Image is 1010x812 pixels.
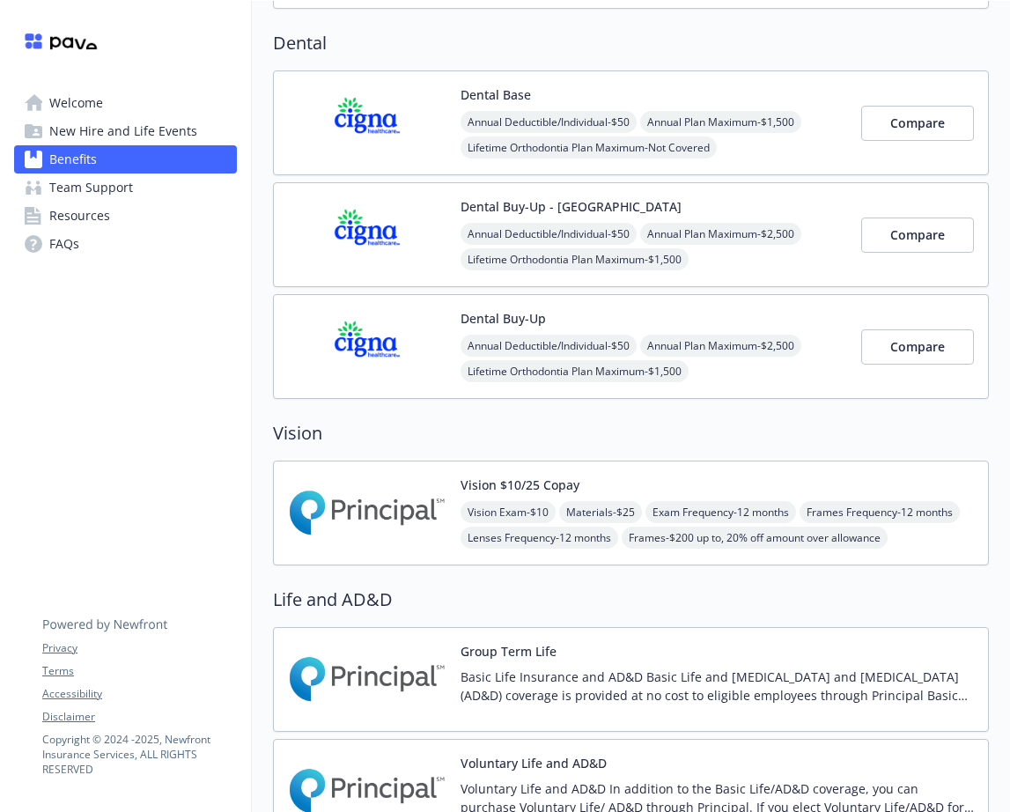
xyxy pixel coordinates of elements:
[288,642,446,717] img: Principal Financial Group Inc carrier logo
[645,501,796,523] span: Exam Frequency - 12 months
[461,668,974,705] p: Basic Life Insurance and AD&D Basic Life and [MEDICAL_DATA] and [MEDICAL_DATA] (AD&D) coverage is...
[288,85,446,160] img: CIGNA carrier logo
[42,686,236,702] a: Accessibility
[273,30,989,56] h2: Dental
[461,309,546,328] button: Dental Buy-Up
[461,360,689,382] span: Lifetime Orthodontia Plan Maximum - $1,500
[640,335,801,357] span: Annual Plan Maximum - $2,500
[890,114,945,131] span: Compare
[461,476,579,494] button: Vision $10/25 Copay
[14,117,237,145] a: New Hire and Life Events
[42,640,236,656] a: Privacy
[861,218,974,253] button: Compare
[273,420,989,447] h2: Vision
[288,476,446,550] img: Principal Financial Group Inc carrier logo
[861,106,974,141] button: Compare
[461,335,637,357] span: Annual Deductible/Individual - $50
[640,111,801,133] span: Annual Plan Maximum - $1,500
[461,111,637,133] span: Annual Deductible/Individual - $50
[42,663,236,679] a: Terms
[890,338,945,355] span: Compare
[461,223,637,245] span: Annual Deductible/Individual - $50
[640,223,801,245] span: Annual Plan Maximum - $2,500
[800,501,960,523] span: Frames Frequency - 12 months
[42,709,236,725] a: Disclaimer
[273,587,989,613] h2: Life and AD&D
[42,732,236,777] p: Copyright © 2024 - 2025 , Newfront Insurance Services, ALL RIGHTS RESERVED
[49,117,197,145] span: New Hire and Life Events
[622,527,888,549] span: Frames - $200 up to, 20% off amount over allowance
[288,309,446,384] img: CIGNA carrier logo
[14,145,237,173] a: Benefits
[461,85,531,104] button: Dental Base
[14,202,237,230] a: Resources
[14,230,237,258] a: FAQs
[461,248,689,270] span: Lifetime Orthodontia Plan Maximum - $1,500
[49,230,79,258] span: FAQs
[461,527,618,549] span: Lenses Frequency - 12 months
[890,226,945,243] span: Compare
[49,145,97,173] span: Benefits
[49,202,110,230] span: Resources
[861,329,974,365] button: Compare
[14,89,237,117] a: Welcome
[461,137,717,159] span: Lifetime Orthodontia Plan Maximum - Not Covered
[461,501,556,523] span: Vision Exam - $10
[49,89,103,117] span: Welcome
[461,754,607,772] button: Voluntary Life and AD&D
[461,642,557,661] button: Group Term Life
[288,197,446,272] img: CIGNA carrier logo
[49,173,133,202] span: Team Support
[461,197,682,216] button: Dental Buy-Up - [GEOGRAPHIC_DATA]
[559,501,642,523] span: Materials - $25
[14,173,237,202] a: Team Support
